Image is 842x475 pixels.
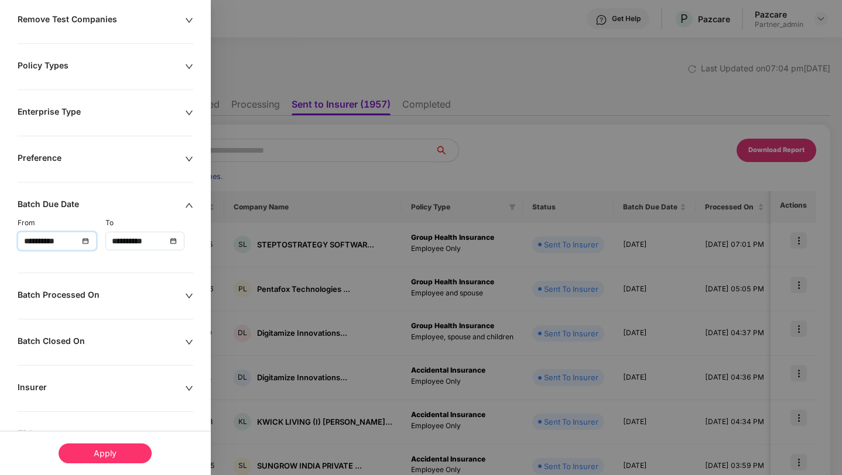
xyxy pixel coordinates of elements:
[18,428,185,441] div: TPA
[185,338,193,346] span: down
[18,60,185,73] div: Policy Types
[105,218,193,229] div: To
[18,153,185,166] div: Preference
[18,199,185,212] div: Batch Due Date
[18,336,185,349] div: Batch Closed On
[185,63,193,71] span: down
[59,443,152,463] div: Apply
[18,218,105,229] div: From
[18,106,185,119] div: Enterprise Type
[18,382,185,395] div: Insurer
[185,16,193,25] span: down
[18,290,185,302] div: Batch Processed On
[185,109,193,117] span: down
[185,155,193,163] span: down
[185,201,193,209] span: up
[18,14,185,27] div: Remove Test Companies
[185,384,193,393] span: down
[185,292,193,300] span: down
